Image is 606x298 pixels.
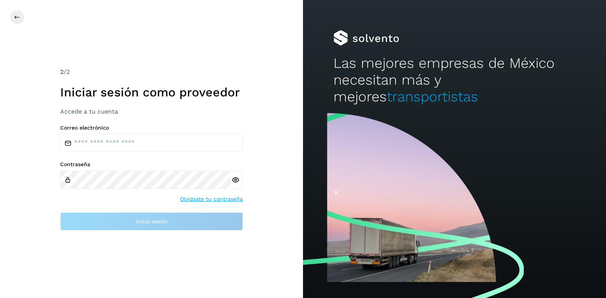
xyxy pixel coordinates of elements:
[60,67,243,77] div: /2
[60,108,243,115] h3: Accede a tu cuenta
[180,195,243,203] a: Olvidaste tu contraseña
[60,125,243,131] label: Correo electrónico
[333,55,576,106] h2: Las mejores empresas de México necesitan más y mejores
[60,85,243,99] h1: Iniciar sesión como proveedor
[60,68,64,75] span: 2
[60,161,243,168] label: Contraseña
[136,219,168,224] span: Inicia sesión
[60,212,243,231] button: Inicia sesión
[387,88,478,105] span: transportistas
